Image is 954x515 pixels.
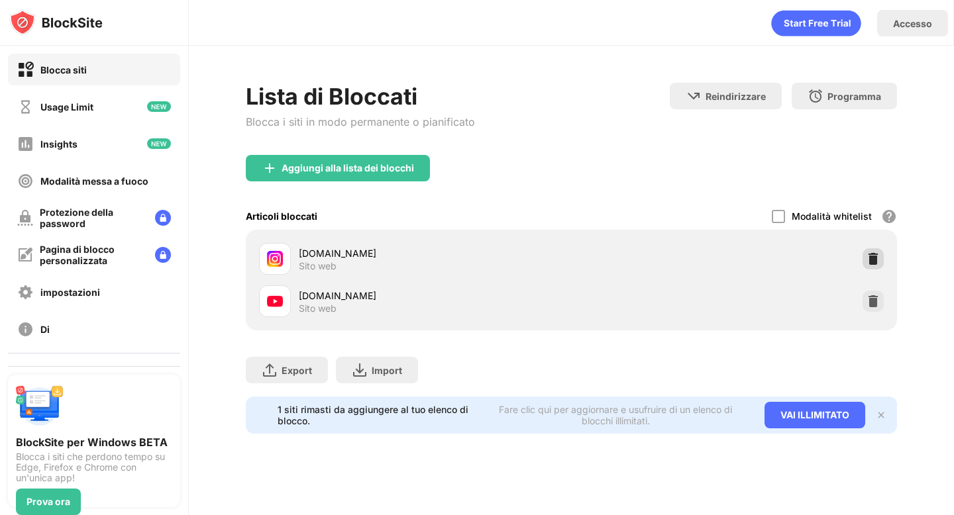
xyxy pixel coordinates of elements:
img: new-icon.svg [147,138,171,149]
div: Blocca i siti in modo permanente o pianificato [246,115,475,128]
img: lock-menu.svg [155,247,171,263]
div: Blocca siti [40,64,87,75]
img: customize-block-page-off.svg [17,247,33,263]
div: Sito web [299,303,337,314]
div: animation [771,10,861,36]
img: time-usage-off.svg [17,99,34,115]
div: 1 siti rimasti da aggiungere al tuo elenco di blocco. [278,404,475,426]
div: Usage Limit [40,101,93,113]
div: Insights [40,138,78,150]
div: Accesso [893,18,932,29]
div: Programma [827,91,881,102]
div: impostazioni [40,287,100,298]
img: new-icon.svg [147,101,171,112]
div: Pagina di blocco personalizzata [40,244,144,266]
img: push-desktop.svg [16,383,64,430]
div: [DOMAIN_NAME] [299,289,571,303]
img: insights-off.svg [17,136,34,152]
img: focus-off.svg [17,173,34,189]
div: Articoli bloccati [246,211,317,222]
div: VAI ILLIMITATO [765,402,865,428]
div: Aggiungi alla lista dei blocchi [282,163,414,173]
img: lock-menu.svg [155,210,171,226]
img: about-off.svg [17,321,34,338]
img: favicons [267,293,283,309]
div: Reindirizzare [706,91,766,102]
div: Import [372,365,402,376]
div: Export [282,365,312,376]
div: Fare clic qui per aggiornare e usufruire di un elenco di blocchi illimitati. [483,404,749,426]
div: Modalità whitelist [792,211,872,222]
img: settings-off.svg [17,284,34,301]
img: x-button.svg [876,410,886,420]
div: Sito web [299,260,337,272]
div: Lista di Bloccati [246,83,475,110]
div: Modalità messa a fuoco [40,175,148,187]
div: Prova ora [26,496,70,507]
img: block-on.svg [17,62,34,78]
div: Protezione della password [40,207,144,229]
div: [DOMAIN_NAME] [299,246,571,260]
img: logo-blocksite.svg [9,9,103,36]
div: Blocca i siti che perdono tempo su Edge, Firefox e Chrome con un'unica app! [16,451,172,483]
img: favicons [267,251,283,267]
img: password-protection-off.svg [17,210,33,226]
div: Di [40,324,50,335]
div: BlockSite per Windows BETA [16,436,172,449]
